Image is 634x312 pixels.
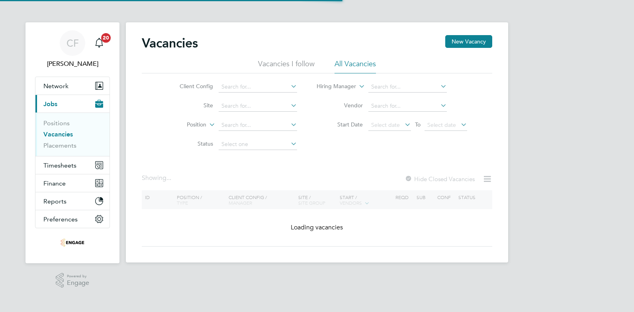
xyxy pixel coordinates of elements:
[413,119,423,130] span: To
[335,59,376,73] li: All Vacancies
[310,83,356,91] label: Hiring Manager
[167,83,213,90] label: Client Config
[167,140,213,147] label: Status
[91,30,107,56] a: 20
[317,121,363,128] label: Start Date
[101,33,111,43] span: 20
[445,35,492,48] button: New Vacancy
[67,280,89,286] span: Engage
[371,121,400,128] span: Select date
[368,81,447,93] input: Search for...
[43,180,66,187] span: Finance
[219,81,297,93] input: Search for...
[43,197,67,205] span: Reports
[35,30,110,69] a: CF[PERSON_NAME]
[67,273,89,280] span: Powered by
[43,130,73,138] a: Vacancies
[317,102,363,109] label: Vendor
[56,273,90,288] a: Powered byEngage
[35,113,110,156] div: Jobs
[219,139,297,150] input: Select one
[219,101,297,112] input: Search for...
[35,236,110,249] a: Go to home page
[43,162,76,169] span: Timesheets
[258,59,315,73] li: Vacancies I follow
[43,82,68,90] span: Network
[167,102,213,109] label: Site
[61,236,84,249] img: omniapeople-logo-retina.png
[35,192,110,210] button: Reports
[166,174,171,182] span: ...
[35,156,110,174] button: Timesheets
[219,120,297,131] input: Search for...
[35,77,110,95] button: Network
[160,121,206,129] label: Position
[35,210,110,228] button: Preferences
[35,174,110,192] button: Finance
[35,59,110,69] span: Cam Fisher
[43,142,76,149] a: Placements
[142,174,173,182] div: Showing
[35,95,110,113] button: Jobs
[67,38,79,48] span: CF
[43,215,78,223] span: Preferences
[427,121,456,128] span: Select date
[368,101,447,112] input: Search for...
[43,119,70,127] a: Positions
[25,22,119,263] nav: Main navigation
[142,35,198,51] h2: Vacancies
[405,175,475,183] label: Hide Closed Vacancies
[43,100,57,108] span: Jobs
